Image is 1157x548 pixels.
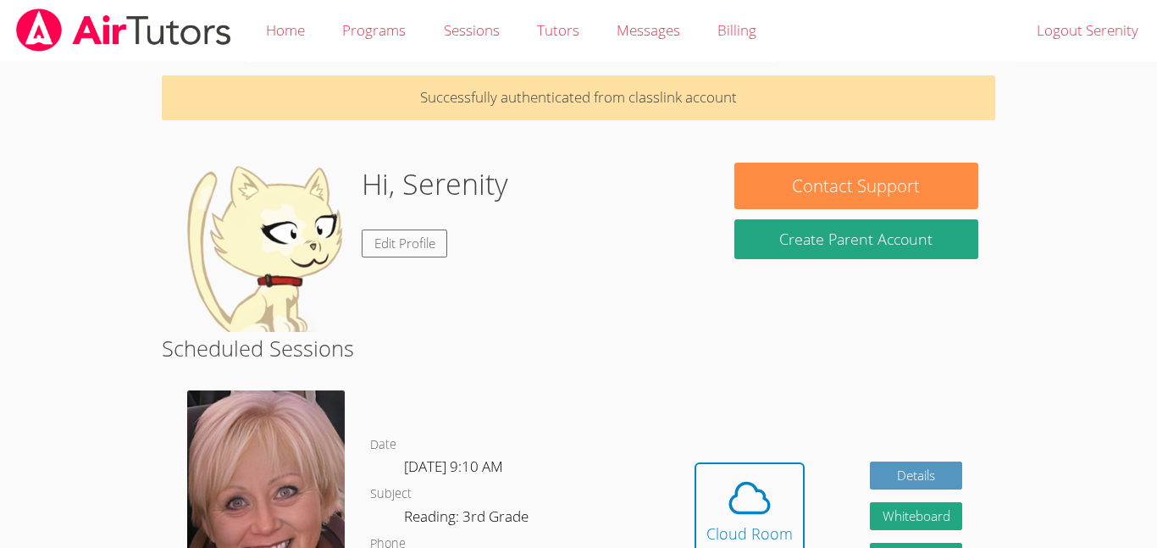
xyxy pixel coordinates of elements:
[404,457,503,476] span: [DATE] 9:10 AM
[162,75,995,120] p: Successfully authenticated from classlink account
[870,462,963,490] a: Details
[362,163,508,206] h1: Hi, Serenity
[706,522,793,545] div: Cloud Room
[734,163,978,209] button: Contact Support
[370,484,412,505] dt: Subject
[179,163,348,332] img: default.png
[14,8,233,52] img: airtutors_banner-c4298cdbf04f3fff15de1276eac7730deb9818008684d7c2e4769d2f7ddbe033.png
[404,505,532,534] dd: Reading: 3rd Grade
[734,219,978,259] button: Create Parent Account
[370,435,396,456] dt: Date
[362,230,448,257] a: Edit Profile
[162,332,995,364] h2: Scheduled Sessions
[617,20,680,40] span: Messages
[870,502,963,530] button: Whiteboard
